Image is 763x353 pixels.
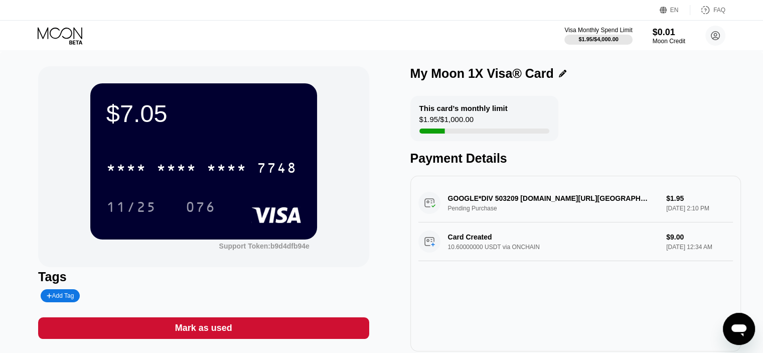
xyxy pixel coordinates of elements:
[106,200,157,216] div: 11/25
[564,27,632,45] div: Visa Monthly Spend Limit$1.95/$4,000.00
[690,5,725,15] div: FAQ
[578,36,619,42] div: $1.95 / $4,000.00
[670,7,679,14] div: EN
[175,322,232,334] div: Mark as used
[653,27,685,45] div: $0.01Moon Credit
[419,104,508,112] div: This card’s monthly limit
[419,115,474,129] div: $1.95 / $1,000.00
[38,270,369,284] div: Tags
[106,99,301,128] div: $7.05
[99,194,164,219] div: 11/25
[653,38,685,45] div: Moon Credit
[564,27,632,34] div: Visa Monthly Spend Limit
[41,289,80,302] div: Add Tag
[660,5,690,15] div: EN
[410,151,741,166] div: Payment Details
[653,27,685,38] div: $0.01
[178,194,223,219] div: 076
[723,313,755,345] iframe: Button to launch messaging window
[219,242,310,250] div: Support Token: b9d4dfb94e
[257,161,297,177] div: 7748
[38,317,369,339] div: Mark as used
[713,7,725,14] div: FAQ
[410,66,554,81] div: My Moon 1X Visa® Card
[219,242,310,250] div: Support Token:b9d4dfb94e
[186,200,216,216] div: 076
[47,292,74,299] div: Add Tag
